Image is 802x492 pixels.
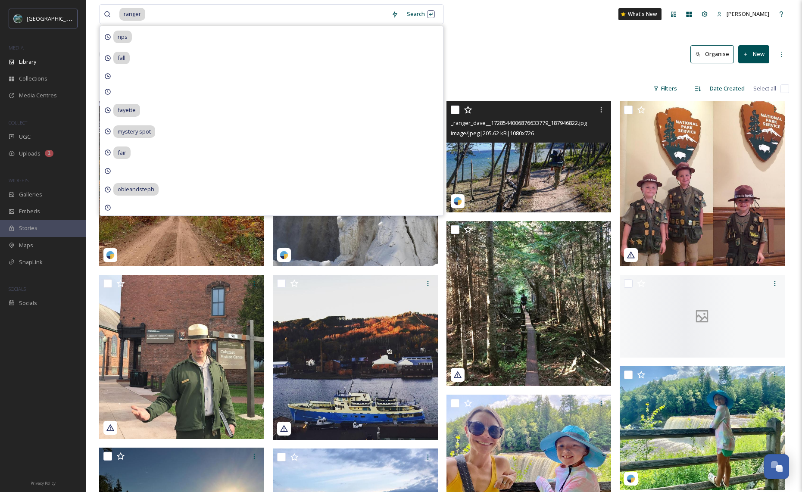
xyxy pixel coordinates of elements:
span: ranger [119,8,145,20]
a: [PERSON_NAME] [712,6,774,22]
span: Select all [753,84,776,93]
img: snapsea-logo.png [453,197,462,206]
span: obieandsteph [113,183,159,196]
img: snapsea-logo.png [280,251,288,259]
span: fayette [113,104,140,116]
span: fall [113,52,130,64]
span: [PERSON_NAME] [727,10,769,18]
span: SnapLink [19,258,43,266]
span: Socials [19,299,37,307]
img: ridlinranger_1355212489587847298_443954061.jpg [446,221,612,386]
img: _ranger_dave__1728544006876633779_187946822.jpg [446,101,612,212]
span: _ranger_dave__1728544006876633779_187946822.jpg [451,119,587,127]
div: 1 [45,150,53,157]
span: 12 file s [99,84,116,93]
img: ms_pix_1528011957957134628_8558833.jpg [99,275,264,439]
span: Embeds [19,207,40,215]
span: Privacy Policy [31,480,56,486]
img: uplogo-summer%20bg.jpg [14,14,22,23]
div: Search [403,6,439,22]
span: [GEOGRAPHIC_DATA][US_STATE] [27,14,111,22]
img: jgranger83_8a8dee54-0181-d5c6-5c0e-e0e48768be0c.jpg [99,101,264,266]
span: Maps [19,241,33,249]
a: Organise [690,45,738,63]
button: Organise [690,45,734,63]
span: fair [113,146,131,159]
span: UGC [19,133,31,141]
div: Date Created [705,80,749,97]
a: What's New [618,8,662,20]
span: COLLECT [9,119,27,126]
span: mystery spot [113,125,155,138]
img: snapsea-logo.png [627,474,635,483]
img: tiglu_1324706326479935380_20011.jpg [620,101,785,266]
span: Uploads [19,149,41,158]
img: daisy.roux.mitten.adventures_('18030462352733715',).jpg [620,366,785,490]
span: nps [113,31,132,43]
span: Stories [19,224,37,232]
img: snapsea-logo.png [106,251,115,259]
span: SOCIALS [9,286,26,292]
div: Filters [649,80,681,97]
span: WIDGETS [9,177,28,184]
span: Media Centres [19,91,57,100]
a: Privacy Policy [31,477,56,488]
button: New [738,45,769,63]
span: MEDIA [9,44,24,51]
span: image/jpeg | 205.62 kB | 1080 x 726 [451,129,534,137]
span: Galleries [19,190,42,199]
img: redjacket906_1378465054890372999_3117520083.jpg [273,275,438,440]
button: Open Chat [764,454,789,479]
span: Collections [19,75,47,83]
span: Library [19,58,36,66]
